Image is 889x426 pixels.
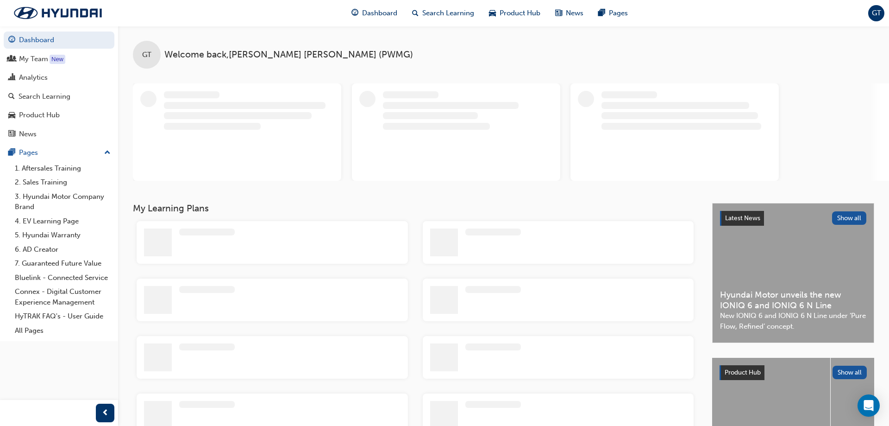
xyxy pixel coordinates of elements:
span: GT [872,8,881,19]
a: news-iconNews [548,4,591,23]
a: 3. Hyundai Motor Company Brand [11,190,114,214]
img: Trak [5,3,111,23]
span: news-icon [555,7,562,19]
a: 6. AD Creator [11,242,114,257]
span: news-icon [8,130,15,139]
span: Pages [609,8,628,19]
button: DashboardMy TeamAnalyticsSearch LearningProduct HubNews [4,30,114,144]
a: HyTRAK FAQ's - User Guide [11,309,114,324]
a: News [4,126,114,143]
span: guage-icon [8,36,15,45]
span: New IONIQ 6 and IONIQ 6 N Line under ‘Pure Flow, Refined’ concept. [720,311,866,331]
div: Analytics [19,72,48,83]
div: Tooltip anchor [50,55,65,64]
a: Product HubShow all [720,365,867,380]
button: Show all [833,366,867,379]
span: people-icon [8,55,15,64]
span: Dashboard [362,8,397,19]
span: Welcome back , [PERSON_NAME] [PERSON_NAME] (PWMG) [164,50,413,60]
span: News [566,8,583,19]
a: Bluelink - Connected Service [11,271,114,285]
span: Product Hub [725,369,761,376]
div: Product Hub [19,110,60,121]
span: prev-icon [102,407,109,419]
div: News [19,129,37,140]
span: chart-icon [8,74,15,82]
span: search-icon [412,7,419,19]
a: Analytics [4,69,114,86]
a: 1. Aftersales Training [11,161,114,176]
a: car-iconProduct Hub [482,4,548,23]
span: car-icon [489,7,496,19]
span: pages-icon [598,7,605,19]
span: Latest News [725,214,760,222]
a: Latest NewsShow allHyundai Motor unveils the new IONIQ 6 and IONIQ 6 N LineNew IONIQ 6 and IONIQ ... [712,203,874,343]
span: guage-icon [351,7,358,19]
a: My Team [4,51,114,68]
a: Search Learning [4,88,114,105]
a: Connex - Digital Customer Experience Management [11,285,114,309]
a: Latest NewsShow all [720,211,866,226]
a: 2. Sales Training [11,175,114,190]
span: GT [142,50,151,60]
button: GT [868,5,884,21]
span: search-icon [8,93,15,101]
div: Open Intercom Messenger [858,394,880,417]
button: Pages [4,144,114,161]
div: Search Learning [19,91,70,102]
a: pages-iconPages [591,4,635,23]
a: 5. Hyundai Warranty [11,228,114,242]
button: Show all [832,211,867,225]
span: pages-icon [8,149,15,157]
h3: My Learning Plans [133,203,697,214]
a: All Pages [11,324,114,338]
span: up-icon [104,147,111,159]
span: Search Learning [422,8,474,19]
a: Product Hub [4,107,114,124]
span: Product Hub [500,8,540,19]
a: 4. EV Learning Page [11,214,114,229]
div: Pages [19,147,38,158]
span: car-icon [8,111,15,120]
a: guage-iconDashboard [344,4,405,23]
a: search-iconSearch Learning [405,4,482,23]
span: Hyundai Motor unveils the new IONIQ 6 and IONIQ 6 N Line [720,290,866,311]
a: Dashboard [4,32,114,49]
a: 7. Guaranteed Future Value [11,256,114,271]
div: My Team [19,54,48,64]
